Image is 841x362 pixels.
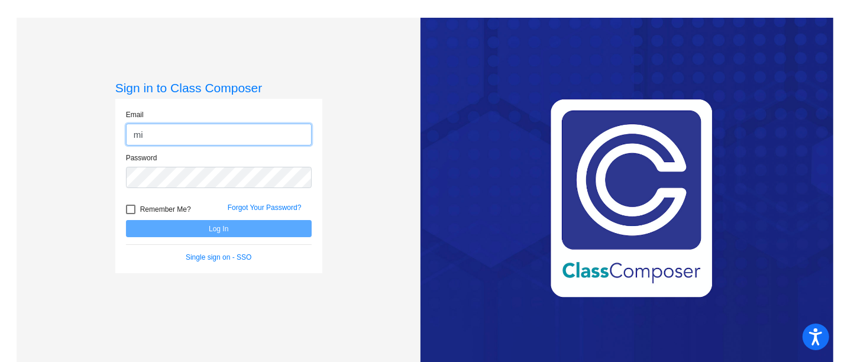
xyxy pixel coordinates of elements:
h3: Sign in to Class Composer [115,80,322,95]
a: Forgot Your Password? [228,203,302,212]
button: Log In [126,220,312,237]
a: Single sign on - SSO [186,253,251,261]
label: Email [126,109,144,120]
label: Password [126,153,157,163]
span: Remember Me? [140,202,191,216]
